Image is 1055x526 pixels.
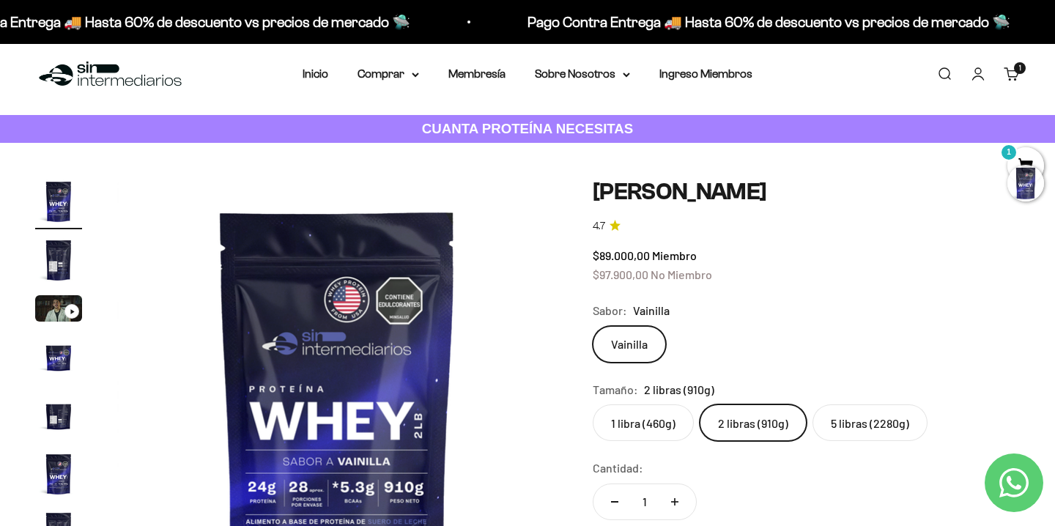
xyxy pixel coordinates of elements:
[593,267,648,281] span: $97.900,00
[35,237,82,288] button: Ir al artículo 2
[35,392,82,439] img: Proteína Whey - Vainilla
[644,380,714,399] span: 2 libras (910g)
[35,451,82,497] img: Proteína Whey - Vainilla
[652,248,697,262] span: Miembro
[303,67,328,80] a: Inicio
[35,333,82,380] img: Proteína Whey - Vainilla
[1014,62,1026,74] cart-count: 1
[35,392,82,443] button: Ir al artículo 5
[1000,144,1018,161] mark: 1
[35,178,82,229] button: Ir al artículo 1
[593,380,638,399] legend: Tamaño:
[593,218,1020,234] a: 4.74.7 de 5.0 estrellas
[593,218,605,234] span: 4.7
[448,67,506,80] a: Membresía
[651,267,712,281] span: No Miembro
[35,237,82,284] img: Proteína Whey - Vainilla
[35,451,82,502] button: Ir al artículo 6
[1004,66,1020,82] a: 1
[593,301,627,320] legend: Sabor:
[422,121,634,136] strong: CUANTA PROTEÍNA NECESITAS
[633,301,670,320] span: Vainilla
[593,248,650,262] span: $89.000,00
[659,67,752,80] a: Ingreso Miembros
[527,10,1010,34] p: Pago Contra Entrega 🚚 Hasta 60% de descuento vs precios de mercado 🛸
[654,484,696,519] button: Aumentar cantidad
[358,64,419,84] summary: Comprar
[1007,159,1044,175] a: 1
[593,178,1020,206] h1: [PERSON_NAME]
[593,484,636,519] button: Reducir cantidad
[35,333,82,385] button: Ir al artículo 4
[35,178,82,225] img: Proteína Whey - Vainilla
[593,459,643,478] label: Cantidad:
[35,295,82,326] button: Ir al artículo 3
[535,64,630,84] summary: Sobre Nosotros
